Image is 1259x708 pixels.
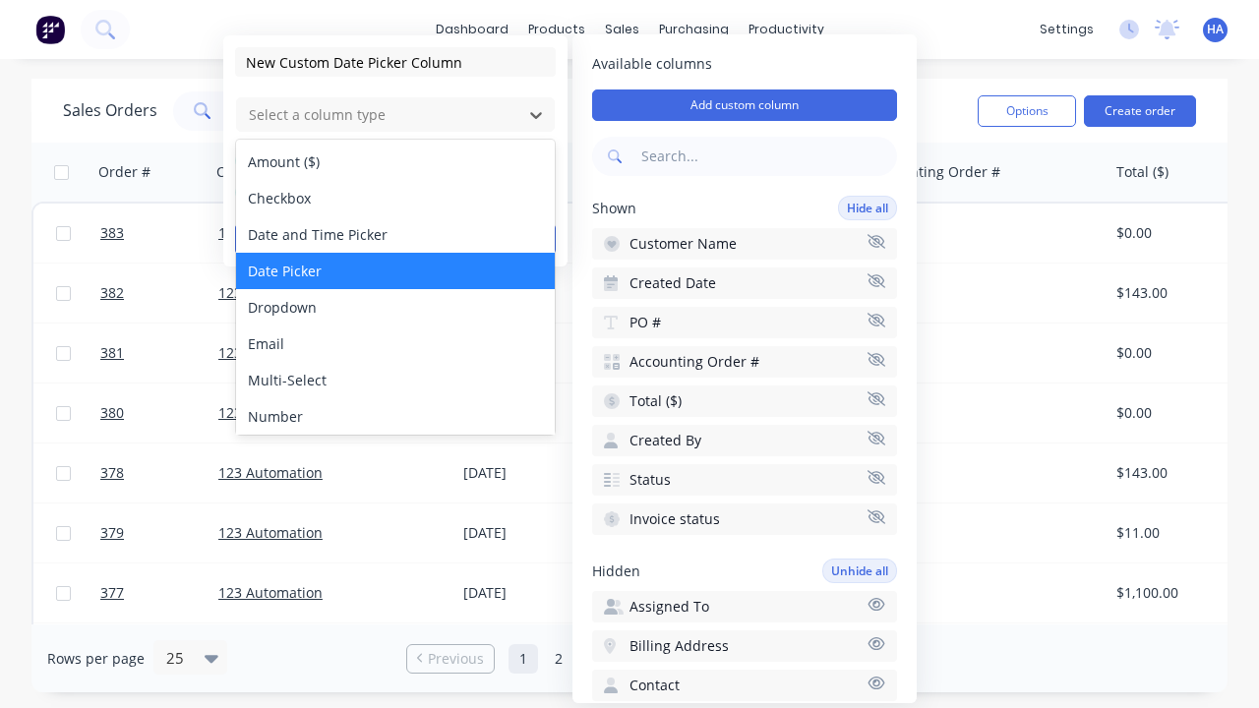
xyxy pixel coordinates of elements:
[236,325,555,362] div: Email
[235,223,391,255] button: Save
[98,162,150,182] div: Order #
[100,343,124,363] span: 381
[235,47,556,77] input: Enter column name...
[236,180,555,216] div: Checkbox
[1116,162,1169,182] div: Total ($)
[592,385,897,417] button: Total ($)
[629,470,671,490] span: Status
[218,283,323,302] a: 123 Automation
[592,346,897,378] button: Accounting Order #
[1116,583,1231,603] div: $1,100.00
[978,95,1076,127] button: Options
[35,15,65,44] img: Factory
[592,267,897,299] button: Created Date
[629,597,709,617] span: Assigned To
[838,196,897,220] button: Hide all
[629,313,661,332] span: PO #
[592,464,897,496] button: Status
[463,523,610,543] div: [DATE]
[592,503,897,535] button: Invoice status
[463,583,610,603] div: [DATE]
[592,630,897,662] button: Billing Address
[236,362,555,398] div: Multi-Select
[629,509,720,529] span: Invoice status
[218,343,323,362] a: 123 Automation
[592,591,897,622] button: Assigned To
[100,463,124,483] span: 378
[236,253,555,289] div: Date Picker
[63,101,157,120] h1: Sales Orders
[649,15,739,44] div: purchasing
[463,463,610,483] div: [DATE]
[428,649,484,669] span: Previous
[592,54,897,74] span: Available columns
[1030,15,1104,44] div: settings
[518,15,595,44] div: products
[592,199,636,218] span: Shown
[1116,403,1231,423] div: $0.00
[100,324,218,383] a: 381
[592,670,897,701] button: Contact
[822,559,897,583] button: Unhide all
[595,15,649,44] div: sales
[100,403,124,423] span: 380
[100,583,124,603] span: 377
[629,273,716,293] span: Created Date
[629,676,680,695] span: Contact
[592,561,640,581] span: Hidden
[100,264,218,323] a: 382
[100,283,124,303] span: 382
[398,644,861,674] ul: Pagination
[1116,523,1231,543] div: $11.00
[100,223,124,243] span: 383
[1116,223,1231,243] div: $0.00
[236,144,555,180] div: Amount ($)
[870,162,1000,182] div: Accounting Order #
[739,15,834,44] div: productivity
[100,503,218,562] a: 379
[100,383,218,442] a: 380
[629,636,729,656] span: Billing Address
[47,649,145,669] span: Rows per page
[100,204,218,263] a: 383
[218,523,323,542] a: 123 Automation
[100,563,218,622] a: 377
[1207,21,1224,38] span: HA
[100,623,218,682] a: 376
[407,649,494,669] a: Previous page
[236,289,555,325] div: Dropdown
[509,644,538,674] a: Page 1 is your current page
[426,15,518,44] a: dashboard
[236,398,555,435] div: Number
[218,463,323,482] a: 123 Automation
[592,425,897,456] button: Created By
[218,403,323,422] a: 123 Automation
[1084,95,1196,127] button: Create order
[218,223,323,242] a: 123 Automation
[100,443,218,502] a: 378
[629,391,682,411] span: Total ($)
[637,137,897,176] input: Search...
[592,307,897,338] button: PO #
[629,234,737,254] span: Customer Name
[544,644,573,674] a: Page 2
[216,162,324,182] div: Customer Name
[592,228,897,260] button: Customer Name
[100,523,124,543] span: 379
[1116,463,1231,483] div: $143.00
[592,89,897,121] button: Add custom column
[1116,343,1231,363] div: $0.00
[629,352,759,372] span: Accounting Order #
[218,583,323,602] a: 123 Automation
[1116,283,1231,303] div: $143.00
[236,216,555,253] div: Date and Time Picker
[629,431,701,450] span: Created By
